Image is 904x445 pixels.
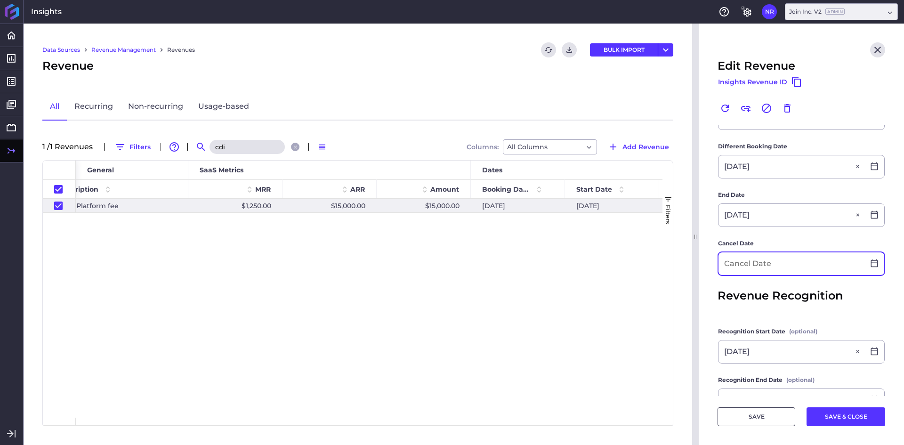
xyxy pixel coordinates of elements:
span: MRR [255,185,271,194]
button: Filters [110,139,155,154]
div: $1,250.00 [188,199,282,212]
span: Start Date [576,185,612,194]
div: [DATE] [659,199,753,212]
button: Refresh [541,42,556,57]
span: Booking Date [482,185,530,194]
span: Dates [482,166,502,174]
a: Usage-based [191,93,257,121]
button: Close [853,340,864,363]
button: Insights Revenue ID [718,74,803,89]
a: Revenues [167,46,195,54]
span: Columns: [467,144,499,150]
span: Recognition Start Date [718,327,785,336]
span: All Columns [507,141,548,153]
button: Link [738,101,753,116]
span: (optional) [789,327,817,336]
button: Close [870,42,885,57]
span: Recognition End Date [718,375,783,385]
button: Close [853,389,864,412]
button: Cancel [759,101,774,116]
button: Renew [718,101,733,116]
input: Select Date [718,204,864,227]
button: SAVE [718,407,795,426]
button: Delete [780,101,795,116]
div: 2024 Platform fee [47,199,188,212]
input: Cancel Date [718,252,864,275]
div: Dropdown select [503,139,597,154]
div: Dropdown select [785,3,898,20]
a: Revenue Management [91,46,156,54]
span: Add Revenue [622,142,669,152]
span: Revenue [42,57,94,74]
input: Select Date [718,155,864,178]
div: [DATE] [565,199,659,212]
a: Recurring [67,93,121,121]
span: Revenue Recognition [718,287,843,304]
button: Download [562,42,577,57]
button: Close [853,204,864,227]
div: $15,000.00 [377,199,471,212]
a: Non-recurring [121,93,191,121]
button: Add Revenue [603,139,673,154]
span: (optional) [786,375,815,385]
button: General Settings [739,4,754,19]
button: User Menu [762,4,777,19]
button: Help [717,4,732,19]
ins: Admin [825,8,845,15]
span: End Date [718,190,745,200]
span: Cancel Date [718,239,754,248]
span: Different Booking Date [718,142,787,151]
button: Close search [291,143,299,151]
span: General [87,166,114,174]
span: ARR [350,185,365,194]
div: [DATE] [471,199,565,212]
a: Data Sources [42,46,80,54]
span: Filters [664,205,672,224]
button: SAVE & CLOSE [807,407,885,426]
span: Amount [430,185,459,194]
span: SaaS Metrics [200,166,243,174]
button: Close [853,155,864,178]
span: Edit Revenue [718,57,795,74]
div: 1 / 1 Revenue s [42,143,98,151]
input: Select Date [718,340,864,363]
span: Insights Revenue ID [718,77,787,87]
div: $15,000.00 [282,199,377,212]
button: BULK IMPORT [590,43,658,57]
input: Select Date [718,389,864,412]
span: Description [58,185,98,194]
div: Join Inc. V2 [789,8,845,16]
a: All [42,93,67,121]
button: Search by [194,139,209,154]
button: User Menu [658,43,673,57]
div: Press SPACE to deselect this row. [43,199,76,213]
